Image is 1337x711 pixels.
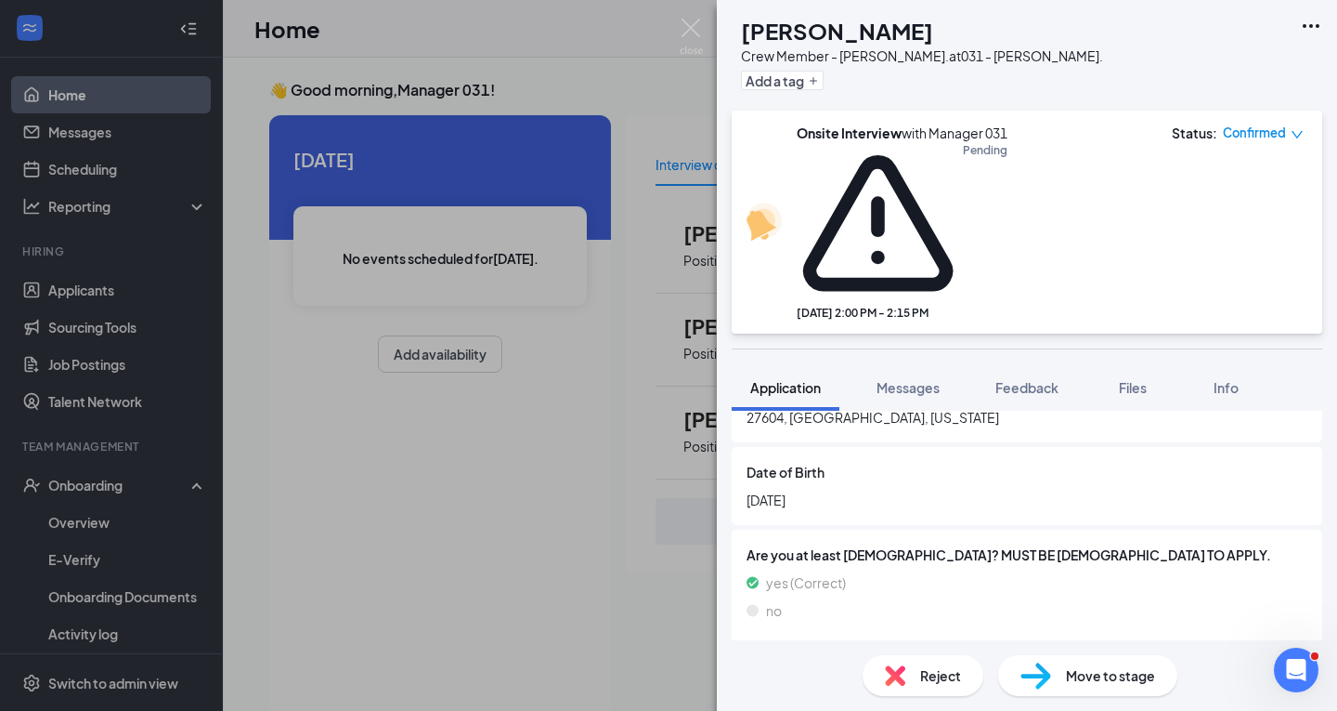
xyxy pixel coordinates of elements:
button: PlusAdd a tag [741,71,824,90]
span: no [766,600,782,621]
div: with Manager 031 [797,124,1007,142]
span: Reject [920,665,961,686]
svg: Warning [797,142,959,305]
span: Are you at least [DEMOGRAPHIC_DATA]? MUST BE [DEMOGRAPHIC_DATA] TO APPLY. [746,545,1307,565]
span: Application [750,379,821,396]
span: [DATE] [746,490,1307,510]
span: yes (Correct) [766,573,846,593]
span: Files [1119,379,1147,396]
span: Date of Birth [746,462,824,482]
span: Feedback [995,379,1058,396]
h1: [PERSON_NAME] [741,15,933,46]
span: Confirmed [1223,124,1286,142]
span: Pending [963,142,1007,305]
div: Crew Member - [PERSON_NAME]. at 031 - [PERSON_NAME]. [741,46,1103,65]
div: [DATE] 2:00 PM - 2:15 PM [797,305,1007,321]
span: 27604, [GEOGRAPHIC_DATA], [US_STATE] [746,407,1307,428]
b: Onsite Interview [797,125,902,141]
span: Info [1214,379,1239,396]
span: down [1291,128,1304,141]
span: Messages [876,379,940,396]
svg: Ellipses [1300,15,1322,37]
iframe: Intercom live chat [1274,648,1318,692]
div: Status : [1172,124,1217,142]
span: Move to stage [1066,665,1155,686]
svg: Plus [808,75,819,86]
